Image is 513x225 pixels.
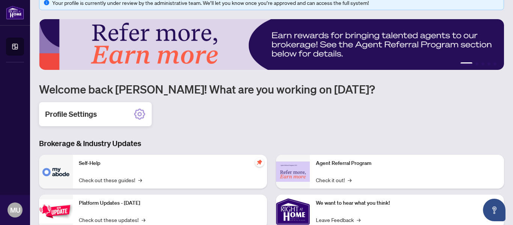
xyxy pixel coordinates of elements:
a: Leave Feedback→ [316,216,361,224]
span: → [142,216,145,224]
span: pushpin [255,158,264,167]
h3: Brokerage & Industry Updates [39,138,504,149]
img: Agent Referral Program [276,162,310,182]
button: 3 [481,62,484,65]
span: → [138,176,142,184]
img: Self-Help [39,155,73,189]
button: Open asap [483,199,505,221]
h1: Welcome back [PERSON_NAME]! What are you working on [DATE]? [39,82,504,96]
img: logo [6,6,24,20]
h2: Profile Settings [45,109,97,119]
span: MU [10,205,20,215]
p: We want to hear what you think! [316,199,498,207]
img: Slide 0 [39,19,504,70]
p: Agent Referral Program [316,159,498,168]
button: 5 [493,62,496,65]
p: Platform Updates - [DATE] [79,199,261,207]
span: → [348,176,352,184]
img: Platform Updates - July 21, 2025 [39,199,73,223]
button: 1 [460,62,472,65]
a: Check out these updates!→ [79,216,145,224]
span: → [357,216,361,224]
button: 2 [475,62,478,65]
p: Self-Help [79,159,261,168]
a: Check out these guides!→ [79,176,142,184]
a: Check it out!→ [316,176,352,184]
button: 4 [487,62,490,65]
